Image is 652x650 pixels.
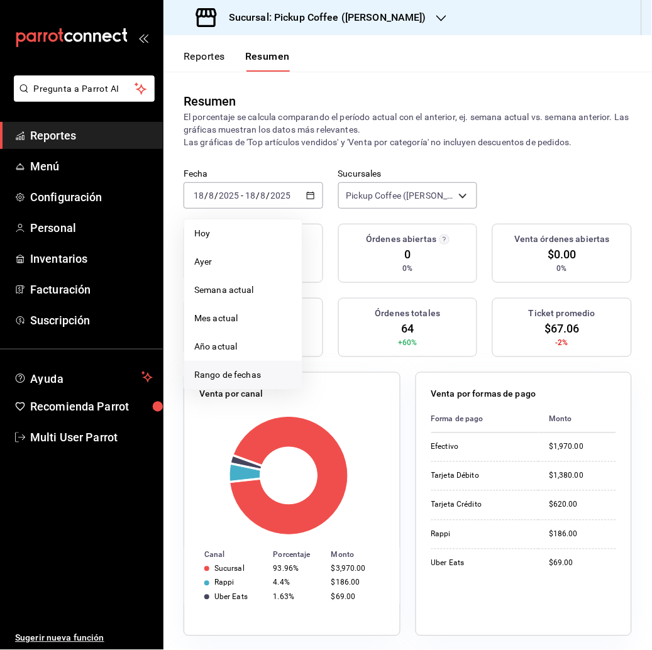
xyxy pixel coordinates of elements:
input: ---- [218,190,240,201]
span: / [204,190,208,201]
span: Rango de fechas [194,368,292,382]
label: Sucursales [338,170,478,179]
div: Rappi [431,529,529,540]
h3: Órdenes totales [375,307,441,320]
div: $3,970.00 [331,565,380,573]
span: / [267,190,270,201]
th: Monto [326,548,400,562]
span: 0% [402,263,412,274]
a: Pregunta a Parrot AI [9,91,155,104]
div: Uber Eats [214,593,248,602]
div: $69.00 [331,593,380,602]
div: Efectivo [431,442,529,453]
button: Resumen [245,50,290,72]
span: Suscripción [30,312,153,329]
h3: Venta órdenes abiertas [514,233,610,246]
span: +60% [398,337,417,348]
input: -- [193,190,204,201]
span: - [241,190,243,201]
div: 4.4% [274,578,321,587]
span: Configuración [30,189,153,206]
div: $186.00 [549,529,616,540]
th: Forma de pago [431,406,539,433]
span: Inventarios [30,250,153,267]
input: -- [208,190,214,201]
span: Pickup Coffee ([PERSON_NAME]) [346,189,455,202]
button: open_drawer_menu [138,33,148,43]
div: $69.00 [549,558,616,569]
span: 0% [557,263,567,274]
span: Ayer [194,255,292,268]
input: ---- [270,190,292,201]
th: Porcentaje [268,548,326,562]
button: Reportes [184,50,225,72]
span: Semana actual [194,284,292,297]
div: $1,970.00 [549,442,616,453]
div: 93.96% [274,565,321,573]
span: Pregunta a Parrot AI [34,82,135,96]
h3: Ticket promedio [529,307,595,320]
span: Reportes [30,127,153,144]
span: / [214,190,218,201]
span: Hoy [194,227,292,240]
span: Recomienda Parrot [30,399,153,416]
span: Multi User Parrot [30,429,153,446]
span: 64 [401,320,414,337]
h3: Órdenes abiertas [366,233,436,246]
span: $67.06 [544,320,580,337]
span: Personal [30,219,153,236]
span: Mes actual [194,312,292,325]
span: Sugerir nueva función [15,632,153,645]
th: Canal [184,548,268,562]
input: -- [245,190,256,201]
div: $1,380.00 [549,471,616,482]
p: Venta por formas de pago [431,388,536,401]
div: Uber Eats [431,558,529,569]
span: -2% [556,337,568,348]
th: Monto [539,406,616,433]
h3: Sucursal: Pickup Coffee ([PERSON_NAME]) [219,10,426,25]
span: Año actual [194,340,292,353]
button: Pregunta a Parrot AI [14,75,155,102]
span: 0 [404,246,411,263]
div: Sucursal [214,565,245,573]
div: $186.00 [331,578,380,587]
span: Facturación [30,281,153,298]
span: $0.00 [548,246,577,263]
span: / [256,190,260,201]
p: Venta por canal [199,388,263,401]
span: Menú [30,158,153,175]
div: 1.63% [274,593,321,602]
label: Fecha [184,170,323,179]
div: $620.00 [549,500,616,510]
div: Resumen [184,92,236,111]
div: Rappi [214,578,235,587]
span: Ayuda [30,370,136,385]
p: El porcentaje se calcula comparando el período actual con el anterior, ej. semana actual vs. sema... [184,111,632,148]
div: Tarjeta Débito [431,471,529,482]
div: navigation tabs [184,50,290,72]
input: -- [260,190,267,201]
div: Tarjeta Crédito [431,500,529,510]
